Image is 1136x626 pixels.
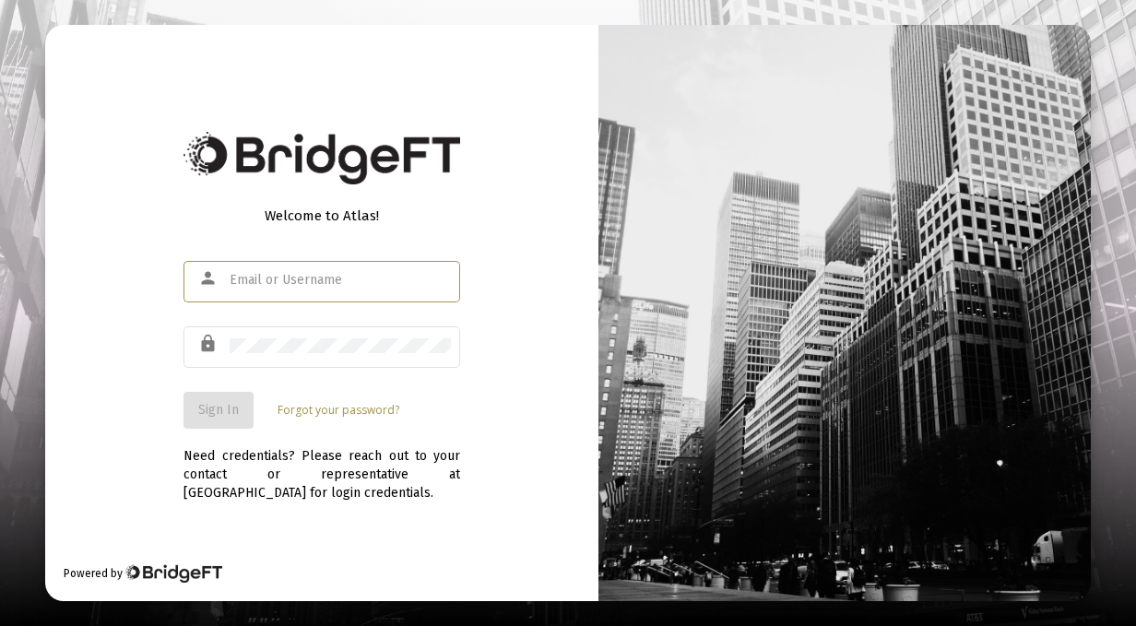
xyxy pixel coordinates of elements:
div: Welcome to Atlas! [183,207,460,225]
mat-icon: lock [198,333,220,355]
mat-icon: person [198,267,220,289]
span: Sign In [198,402,239,418]
button: Sign In [183,392,254,429]
img: Bridge Financial Technology Logo [183,132,460,184]
a: Forgot your password? [278,401,399,419]
input: Email or Username [230,273,451,288]
div: Need credentials? Please reach out to your contact or representative at [GEOGRAPHIC_DATA] for log... [183,429,460,502]
div: Powered by [64,564,221,583]
img: Bridge Financial Technology Logo [124,564,221,583]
